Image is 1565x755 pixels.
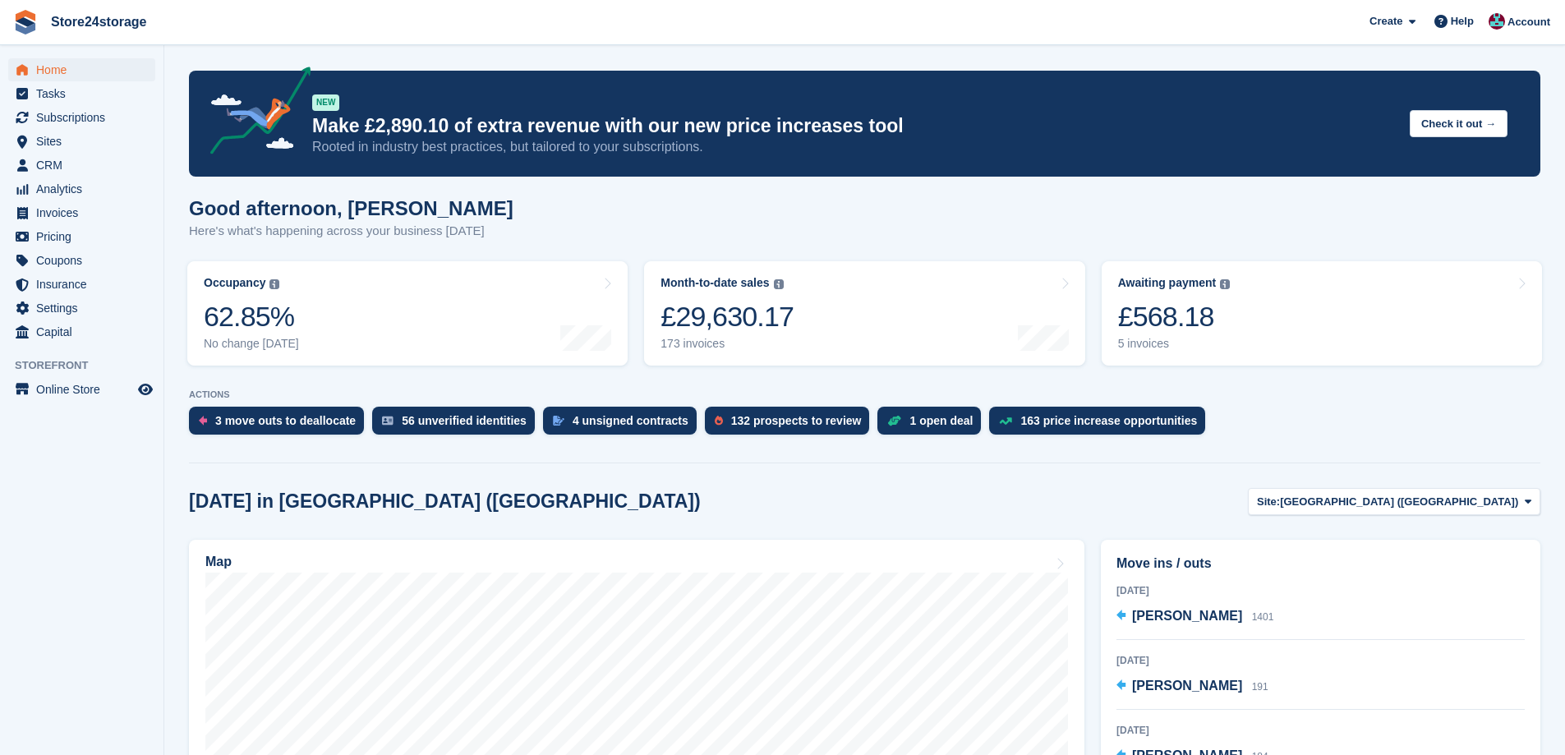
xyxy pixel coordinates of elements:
div: Awaiting payment [1118,276,1217,290]
a: 56 unverified identities [372,407,543,443]
img: price-adjustments-announcement-icon-8257ccfd72463d97f412b2fc003d46551f7dbcb40ab6d574587a9cd5c0d94... [196,67,311,160]
img: deal-1b604bf984904fb50ccaf53a9ad4b4a5d6e5aea283cecdc64d6e3604feb123c2.svg [887,415,901,426]
div: 5 invoices [1118,337,1231,351]
div: NEW [312,94,339,111]
a: 4 unsigned contracts [543,407,705,443]
p: Here's what's happening across your business [DATE] [189,222,513,241]
span: Storefront [15,357,163,374]
button: Check it out → [1410,110,1507,137]
div: 4 unsigned contracts [573,414,688,427]
a: 163 price increase opportunities [989,407,1213,443]
span: 191 [1252,681,1268,693]
img: contract_signature_icon-13c848040528278c33f63329250d36e43548de30e8caae1d1a13099fd9432cc5.svg [553,416,564,426]
a: menu [8,201,155,224]
a: menu [8,378,155,401]
a: Awaiting payment £568.18 5 invoices [1102,261,1542,366]
span: Invoices [36,201,135,224]
div: Occupancy [204,276,265,290]
span: Settings [36,297,135,320]
div: 62.85% [204,300,299,334]
a: 1 open deal [877,407,989,443]
div: [DATE] [1116,653,1525,668]
h2: Map [205,555,232,569]
a: [PERSON_NAME] 191 [1116,676,1268,697]
h2: Move ins / outs [1116,554,1525,573]
span: Tasks [36,82,135,105]
img: move_outs_to_deallocate_icon-f764333ba52eb49d3ac5e1228854f67142a1ed5810a6f6cc68b1a99e826820c5.svg [199,416,207,426]
span: 1401 [1252,611,1274,623]
img: price_increase_opportunities-93ffe204e8149a01c8c9dc8f82e8f89637d9d84a8eef4429ea346261dce0b2c0.svg [999,417,1012,425]
div: 3 move outs to deallocate [215,414,356,427]
h1: Good afternoon, [PERSON_NAME] [189,197,513,219]
span: Online Store [36,378,135,401]
p: Make £2,890.10 of extra revenue with our new price increases tool [312,114,1397,138]
span: CRM [36,154,135,177]
button: Site: [GEOGRAPHIC_DATA] ([GEOGRAPHIC_DATA]) [1248,488,1540,515]
a: menu [8,106,155,129]
div: [DATE] [1116,723,1525,738]
a: Store24storage [44,8,154,35]
img: verify_identity-adf6edd0f0f0b5bbfe63781bf79b02c33cf7c696d77639b501bdc392416b5a36.svg [382,416,394,426]
a: menu [8,273,155,296]
a: menu [8,58,155,81]
a: Month-to-date sales £29,630.17 173 invoices [644,261,1084,366]
div: 163 price increase opportunities [1020,414,1197,427]
div: Month-to-date sales [661,276,769,290]
p: ACTIONS [189,389,1540,400]
img: prospect-51fa495bee0391a8d652442698ab0144808aea92771e9ea1ae160a38d050c398.svg [715,416,723,426]
div: 1 open deal [909,414,973,427]
a: menu [8,154,155,177]
h2: [DATE] in [GEOGRAPHIC_DATA] ([GEOGRAPHIC_DATA]) [189,490,701,513]
span: Pricing [36,225,135,248]
span: Coupons [36,249,135,272]
span: Create [1369,13,1402,30]
a: menu [8,297,155,320]
img: icon-info-grey-7440780725fd019a000dd9b08b2336e03edf1995a4989e88bcd33f0948082b44.svg [269,279,279,289]
span: Sites [36,130,135,153]
span: [PERSON_NAME] [1132,679,1242,693]
img: George [1489,13,1505,30]
a: [PERSON_NAME] 1401 [1116,606,1273,628]
a: menu [8,130,155,153]
a: menu [8,249,155,272]
a: menu [8,320,155,343]
img: icon-info-grey-7440780725fd019a000dd9b08b2336e03edf1995a4989e88bcd33f0948082b44.svg [1220,279,1230,289]
span: Home [36,58,135,81]
div: No change [DATE] [204,337,299,351]
img: stora-icon-8386f47178a22dfd0bd8f6a31ec36ba5ce8667c1dd55bd0f319d3a0aa187defe.svg [13,10,38,35]
span: Insurance [36,273,135,296]
div: 56 unverified identities [402,414,527,427]
a: menu [8,225,155,248]
a: Occupancy 62.85% No change [DATE] [187,261,628,366]
span: Analytics [36,177,135,200]
span: Capital [36,320,135,343]
div: £29,630.17 [661,300,794,334]
div: 173 invoices [661,337,794,351]
a: menu [8,82,155,105]
span: Site: [1257,494,1280,510]
a: menu [8,177,155,200]
a: 132 prospects to review [705,407,878,443]
span: [PERSON_NAME] [1132,609,1242,623]
span: Account [1507,14,1550,30]
span: Help [1451,13,1474,30]
a: 3 move outs to deallocate [189,407,372,443]
div: [DATE] [1116,583,1525,598]
div: £568.18 [1118,300,1231,334]
div: 132 prospects to review [731,414,862,427]
p: Rooted in industry best practices, but tailored to your subscriptions. [312,138,1397,156]
span: [GEOGRAPHIC_DATA] ([GEOGRAPHIC_DATA]) [1280,494,1518,510]
a: Preview store [136,380,155,399]
span: Subscriptions [36,106,135,129]
img: icon-info-grey-7440780725fd019a000dd9b08b2336e03edf1995a4989e88bcd33f0948082b44.svg [774,279,784,289]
